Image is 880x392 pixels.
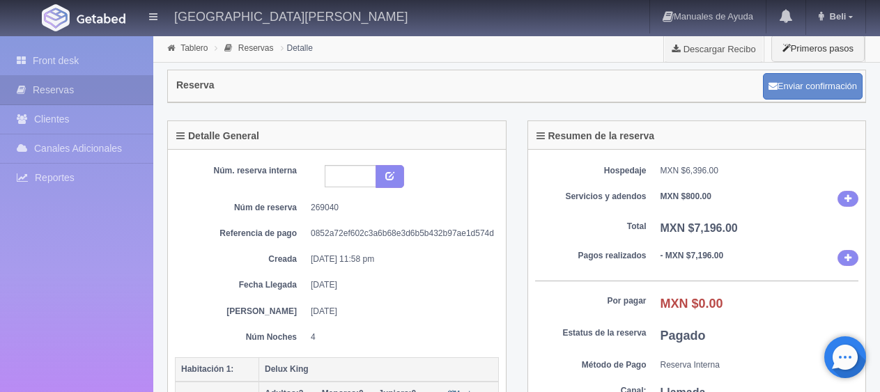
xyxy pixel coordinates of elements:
[661,222,738,234] b: MXN $7,196.00
[77,13,125,24] img: Getabed
[661,359,859,371] dd: Reserva Interna
[238,43,274,53] a: Reservas
[311,228,488,240] dd: 0852a72ef602c3a6b68e3d6b5b432b97ae1d574d
[311,306,488,317] dd: [DATE]
[176,131,259,141] h4: Detalle General
[174,7,408,24] h4: [GEOGRAPHIC_DATA][PERSON_NAME]
[185,306,297,317] dt: [PERSON_NAME]
[661,251,724,260] b: - MXN $7,196.00
[661,191,711,201] b: MXN $800.00
[535,359,647,371] dt: Método de Pago
[535,191,647,203] dt: Servicios y adendos
[311,253,488,265] dd: [DATE] 11:58 pm
[311,202,488,214] dd: 269040
[771,35,865,62] button: Primeros pasos
[311,331,488,343] dd: 4
[763,73,863,100] button: Enviar confirmación
[42,4,70,31] img: Getabed
[535,295,647,307] dt: Por pagar
[176,80,215,91] h4: Reserva
[185,202,297,214] dt: Núm de reserva
[185,253,297,265] dt: Creada
[311,279,488,291] dd: [DATE]
[664,35,764,63] a: Descargar Recibo
[185,279,297,291] dt: Fecha Llegada
[181,364,233,374] b: Habitación 1:
[185,331,297,343] dt: Núm Noches
[537,131,655,141] h4: Resumen de la reserva
[259,357,499,382] th: Delux King
[535,221,647,233] dt: Total
[661,329,706,343] b: Pagado
[535,327,647,339] dt: Estatus de la reserva
[826,11,847,22] span: Beli
[277,41,316,54] li: Detalle
[185,228,297,240] dt: Referencia de pago
[185,165,297,177] dt: Núm. reserva interna
[661,165,859,177] dd: MXN $6,396.00
[535,165,647,177] dt: Hospedaje
[180,43,208,53] a: Tablero
[661,297,723,311] b: MXN $0.00
[535,250,647,262] dt: Pagos realizados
